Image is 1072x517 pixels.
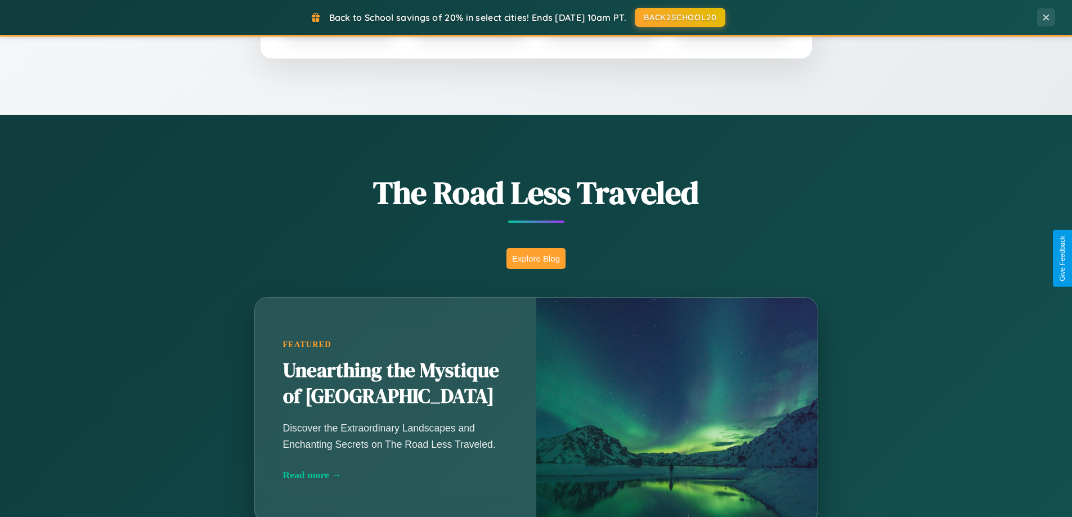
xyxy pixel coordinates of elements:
[283,469,508,481] div: Read more →
[506,248,566,269] button: Explore Blog
[635,8,725,27] button: BACK2SCHOOL20
[283,358,508,410] h2: Unearthing the Mystique of [GEOGRAPHIC_DATA]
[283,340,508,349] div: Featured
[1058,236,1066,281] div: Give Feedback
[199,171,874,214] h1: The Road Less Traveled
[283,420,508,452] p: Discover the Extraordinary Landscapes and Enchanting Secrets on The Road Less Traveled.
[329,12,626,23] span: Back to School savings of 20% in select cities! Ends [DATE] 10am PT.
